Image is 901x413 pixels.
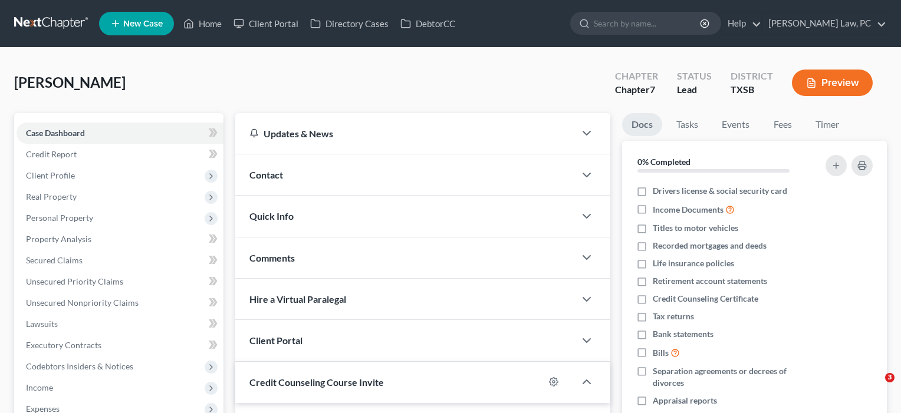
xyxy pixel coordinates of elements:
[304,13,394,34] a: Directory Cases
[26,298,139,308] span: Unsecured Nonpriority Claims
[806,113,849,136] a: Timer
[653,310,694,322] span: Tax returns
[653,204,724,216] span: Income Documents
[14,74,126,91] span: [PERSON_NAME]
[622,113,662,136] a: Docs
[26,128,85,138] span: Case Dashboard
[17,229,223,250] a: Property Analysis
[653,328,713,340] span: Bank statements
[650,84,655,95] span: 7
[722,13,761,34] a: Help
[249,169,283,180] span: Contact
[653,395,717,407] span: Appraisal reports
[228,13,304,34] a: Client Portal
[26,319,58,329] span: Lawsuits
[249,210,294,222] span: Quick Info
[177,13,228,34] a: Home
[653,240,767,252] span: Recorded mortgages and deeds
[792,70,873,96] button: Preview
[26,170,75,180] span: Client Profile
[653,185,787,197] span: Drivers license & social security card
[26,191,77,201] span: Real Property
[653,257,734,269] span: Life insurance policies
[17,250,223,271] a: Secured Claims
[653,275,767,287] span: Retirement account statements
[26,149,77,159] span: Credit Report
[677,70,712,83] div: Status
[653,365,811,389] span: Separation agreements or decrees of divorces
[762,13,886,34] a: [PERSON_NAME] Law, PC
[17,292,223,313] a: Unsecured Nonpriority Claims
[885,373,895,382] span: 3
[653,222,738,234] span: Titles to motor vehicles
[26,276,123,286] span: Unsecured Priority Claims
[615,70,658,83] div: Chapter
[249,252,295,263] span: Comments
[26,340,101,350] span: Executory Contracts
[249,335,302,346] span: Client Portal
[731,70,773,83] div: District
[637,157,690,167] strong: 0% Completed
[731,83,773,97] div: TXSB
[653,347,669,359] span: Bills
[861,373,889,401] iframe: Intercom live chat
[17,144,223,165] a: Credit Report
[26,382,53,392] span: Income
[26,255,83,265] span: Secured Claims
[712,113,759,136] a: Events
[249,293,346,305] span: Hire a Virtual Paralegal
[249,376,384,388] span: Credit Counseling Course Invite
[653,293,758,305] span: Credit Counseling Certificate
[764,113,801,136] a: Fees
[394,13,461,34] a: DebtorCC
[26,234,91,244] span: Property Analysis
[17,271,223,292] a: Unsecured Priority Claims
[26,361,133,371] span: Codebtors Insiders & Notices
[677,83,712,97] div: Lead
[17,313,223,335] a: Lawsuits
[594,12,702,34] input: Search by name...
[17,335,223,356] a: Executory Contracts
[615,83,658,97] div: Chapter
[26,213,93,223] span: Personal Property
[17,123,223,144] a: Case Dashboard
[249,127,561,140] div: Updates & News
[667,113,708,136] a: Tasks
[123,19,163,28] span: New Case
